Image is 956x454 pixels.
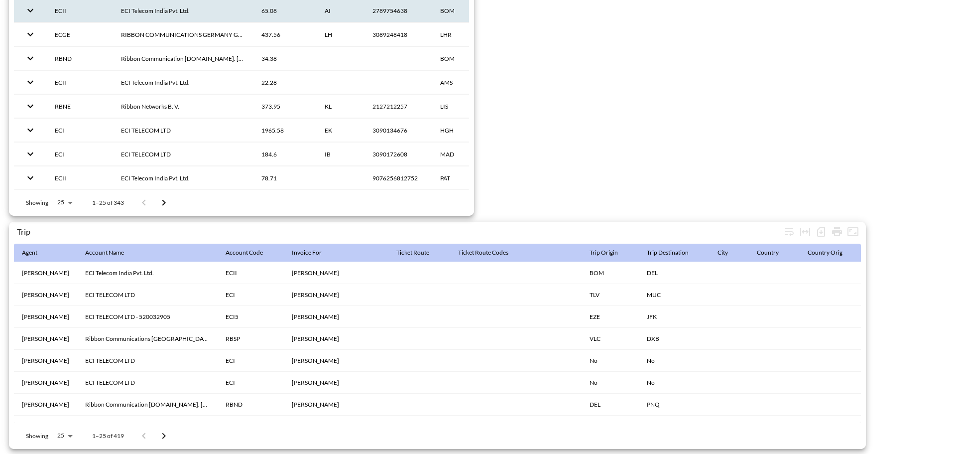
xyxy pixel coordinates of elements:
[647,247,689,259] div: Trip Destination
[284,262,388,284] th: Srinivas Yenagandula
[590,247,618,259] div: Trip Origin
[85,247,124,259] div: Account Name
[458,247,508,259] div: Ticket Route Codes
[218,394,284,416] th: RBND
[14,306,77,328] th: Xhail Riquelme
[218,306,284,328] th: ECI5
[450,416,582,438] th: BOM-ADD,ADD-KGL,KGL-ADD,ADD-BOM
[14,350,77,372] th: Amir Bachar
[432,143,503,166] th: MAD
[284,284,388,306] th: Sharon Benor
[77,350,218,372] th: ECI TELECOM LTD
[639,284,710,306] th: MUC
[22,122,39,139] button: expand row
[639,372,710,394] th: No
[47,119,113,142] th: ECI
[47,95,113,118] th: RBNE
[797,224,813,240] div: Toggle table layout between fixed and auto (default: auto)
[639,328,710,350] th: DXB
[47,23,113,46] th: ECGE
[582,350,639,372] th: No
[582,284,639,306] th: TLV
[364,143,432,166] th: 3090172608
[432,23,503,46] th: LHR
[85,247,137,259] span: Account Name
[77,262,218,284] th: ECI Telecom India Pvt. Ltd.
[22,247,37,259] div: Agent
[432,71,503,94] th: AMS
[639,262,710,284] th: DEL
[808,247,842,259] div: Country Orig
[253,23,317,46] th: 437.56
[77,284,218,306] th: ECI TELECOM LTD
[22,146,39,162] button: expand row
[253,119,317,142] th: 1965.58
[781,224,797,240] div: Wrap text
[757,247,779,259] div: Country
[77,328,218,350] th: Ribbon Communications Spain, S.L.
[226,247,276,259] span: Account Code
[458,247,521,259] span: Ticket Route Codes
[364,95,432,118] th: 2127212257
[396,247,442,259] span: Ticket Route
[757,247,792,259] span: Country
[113,71,253,94] th: ECI Telecom India Pvt. Ltd.
[26,198,48,207] p: Showing
[22,26,39,43] button: expand row
[284,416,388,438] th: Prajyotlaxman Karanje
[218,262,284,284] th: ECII
[284,350,388,372] th: Itay Abramovici
[14,328,77,350] th: Wenitta Williams
[22,247,50,259] span: Agent
[47,47,113,70] th: RBND
[113,47,253,70] th: Ribbon Communication Pvt.Ltd. india
[17,227,781,236] div: Trip
[253,71,317,94] th: 22.28
[77,394,218,416] th: Ribbon Communication Pvt.Ltd. india
[113,95,253,118] th: Ribbon Networks B. V.
[582,394,639,416] th: DEL
[14,394,77,416] th: Pooja Madhukar Bhagat
[432,95,503,118] th: LIS
[364,119,432,142] th: 3090134676
[284,306,388,328] th: Leandro Delfino
[292,247,335,259] span: Invoice For
[647,247,702,259] span: Trip Destination
[364,23,432,46] th: 3089248418
[364,166,432,190] th: 9076256812752
[253,143,317,166] th: 184.6
[432,166,503,190] th: PAT
[582,328,639,350] th: VLC
[582,416,639,438] th: BOM
[717,247,741,259] span: City
[284,394,388,416] th: Ankush Krishna
[113,143,253,166] th: ECI TELECOM LTD
[77,372,218,394] th: ECI TELECOM LTD
[396,247,429,259] div: Ticket Route
[113,166,253,190] th: ECI Telecom India Pvt. Ltd.
[92,198,124,207] p: 1–25 of 343
[218,328,284,350] th: RBSP
[253,95,317,118] th: 373.95
[582,262,639,284] th: BOM
[218,350,284,372] th: ECI
[253,166,317,190] th: 78.71
[317,95,364,118] th: KL
[829,224,845,240] div: Print
[284,372,388,394] th: Itay Abramovici
[808,247,855,259] span: Country Orig
[52,429,76,442] div: 25
[226,247,263,259] div: Account Code
[432,119,503,142] th: HGH
[284,328,388,350] th: Rafaeljose Vicent
[22,50,39,67] button: expand row
[14,416,77,438] th: Pooja Madhukar Bhagat
[26,432,48,440] p: Showing
[14,372,77,394] th: Amir Bachar
[582,306,639,328] th: EZE
[14,284,77,306] th: Jonathan Levi
[22,2,39,19] button: expand row
[14,262,77,284] th: Pooja Madhukar Bhagat
[113,23,253,46] th: RIBBON COMMUNICATIONS GERMANY GMBH
[154,426,174,446] button: Go to next page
